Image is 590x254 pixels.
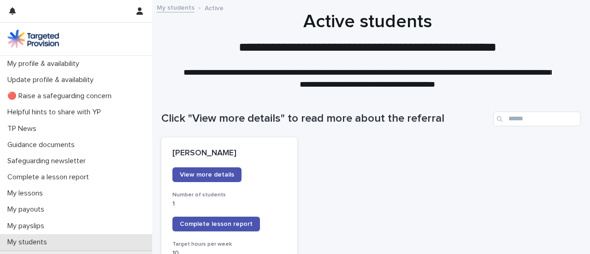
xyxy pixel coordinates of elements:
a: View more details [172,167,242,182]
p: TP News [4,124,44,133]
p: Active [205,2,224,12]
img: M5nRWzHhSzIhMunXDL62 [7,30,59,48]
p: My lessons [4,189,50,198]
p: Update profile & availability [4,76,101,84]
p: 1 [172,200,286,208]
h3: Number of students [172,191,286,199]
p: My students [4,238,54,247]
h1: Click "View more details" to read more about the referral [161,112,490,125]
h3: Target hours per week [172,241,286,248]
span: Complete lesson report [180,221,253,227]
h1: Active students [161,11,574,33]
p: My profile & availability [4,59,87,68]
p: Complete a lesson report [4,173,96,182]
input: Search [493,112,581,126]
a: Complete lesson report [172,217,260,231]
p: 🔴 Raise a safeguarding concern [4,92,119,100]
p: Safeguarding newsletter [4,157,93,165]
p: Guidance documents [4,141,82,149]
p: [PERSON_NAME] [172,148,286,159]
p: Helpful hints to share with YP [4,108,108,117]
p: My payouts [4,205,52,214]
p: My payslips [4,222,52,230]
span: View more details [180,171,234,178]
a: My students [157,2,195,12]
